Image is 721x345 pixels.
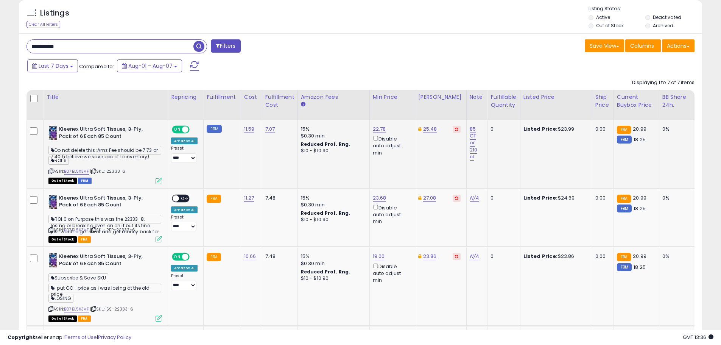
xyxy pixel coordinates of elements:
[90,227,135,233] span: | SKU: REP-22333-6
[64,168,89,175] a: B07BL5X3VF
[596,22,624,29] label: Out of Stock
[47,93,165,101] div: Title
[625,39,661,52] button: Columns
[90,306,133,312] span: | SKU: SS-22333-6
[301,195,364,201] div: 15%
[595,195,608,201] div: 0.00
[171,93,200,101] div: Repricing
[634,264,646,271] span: 18.25
[470,253,479,260] a: N/A
[90,168,125,174] span: | SKU: 22333-6
[523,253,586,260] div: $23.86
[207,195,221,203] small: FBA
[617,263,632,271] small: FBM
[179,195,191,201] span: OFF
[617,136,632,144] small: FBM
[128,62,173,70] span: Aug-01 - Aug-07
[211,39,240,53] button: Filters
[491,195,514,201] div: 0
[633,194,646,201] span: 20.99
[662,93,690,109] div: BB Share 24h.
[633,253,646,260] span: 20.99
[617,205,632,212] small: FBM
[48,253,57,268] img: 51YLEYyRZEL._SL40_.jpg
[523,126,586,133] div: $23.99
[491,253,514,260] div: 0
[48,215,161,223] span: ROI 0 on Purpose this was the 22333-8. losing or breaking even on on it but its fine just want to...
[662,253,687,260] div: 0%
[207,253,221,261] small: FBA
[39,62,69,70] span: Last 7 Days
[301,93,366,101] div: Amazon Fees
[48,126,162,183] div: ASIN:
[617,93,656,109] div: Current Buybox Price
[301,201,364,208] div: $0.30 min
[244,93,259,101] div: Cost
[301,133,364,139] div: $0.30 min
[64,227,89,233] a: B07BL5X3VF
[301,269,350,275] b: Reduced Prof. Rng.
[301,101,305,108] small: Amazon Fees.
[373,93,412,101] div: Min Price
[634,205,646,212] span: 18.25
[265,253,292,260] div: 7.48
[589,5,702,12] p: Listing States:
[301,148,364,154] div: $10 - $10.90
[595,93,610,109] div: Ship Price
[301,210,350,216] b: Reduced Prof. Rng.
[78,236,91,243] span: FBA
[617,126,631,134] small: FBA
[301,141,350,147] b: Reduced Prof. Rng.
[59,253,151,269] b: Kleenex Ultra Soft Tissues, 3-Ply, Pack of 6 Each 85 Count
[40,8,69,19] h5: Listings
[117,59,182,72] button: Aug-01 - Aug-07
[64,306,89,312] a: B07BL5X3VF
[653,22,673,29] label: Archived
[65,334,97,341] a: Terms of Use
[632,79,695,86] div: Displaying 1 to 7 of 7 items
[301,275,364,282] div: $10 - $10.90
[373,262,409,284] div: Disable auto adjust min
[244,194,254,202] a: 11.27
[423,125,437,133] a: 25.48
[373,134,409,156] div: Disable auto adjust min
[523,93,589,101] div: Listed Price
[491,93,517,109] div: Fulfillable Quantity
[523,195,586,201] div: $24.69
[171,206,198,213] div: Amazon AI
[470,125,477,161] a: 85 CT or 210 ct
[683,334,713,341] span: 2025-08-15 13:36 GMT
[373,253,385,260] a: 19.00
[617,195,631,203] small: FBA
[301,260,364,267] div: $0.30 min
[301,126,364,133] div: 15%
[244,253,256,260] a: 10.66
[173,254,182,260] span: ON
[59,126,151,142] b: Kleenex Ultra Soft Tissues, 3-Ply, Pack of 6 Each 85 Count
[207,93,237,101] div: Fulfillment
[301,253,364,260] div: 15%
[171,137,198,144] div: Amazon AI
[373,203,409,225] div: Disable auto adjust min
[48,146,161,155] span: Do not delete this :Amz Fee should be 7.73 or 7.40 (i believe we save bec of lo inventory)
[470,194,479,202] a: N/A
[662,126,687,133] div: 0%
[585,39,624,52] button: Save View
[633,125,646,133] span: 20.99
[653,14,681,20] label: Deactivated
[48,236,77,243] span: All listings that are currently out of stock and unavailable for purchase on Amazon
[59,195,151,211] b: Kleenex Ultra Soft Tissues, 3-Ply, Pack of 6 Each 85 Count
[48,284,161,292] span: I put GC- price as i was losing at the old price
[630,42,654,50] span: Columns
[373,194,386,202] a: 23.68
[48,195,162,242] div: ASIN:
[8,334,35,341] strong: Copyright
[523,125,558,133] b: Listed Price:
[48,273,108,282] span: Subscribe & Save SKU
[188,126,201,133] span: OFF
[595,126,608,133] div: 0.00
[173,126,182,133] span: ON
[265,93,294,109] div: Fulfillment Cost
[491,126,514,133] div: 0
[48,156,69,165] span: ROI 6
